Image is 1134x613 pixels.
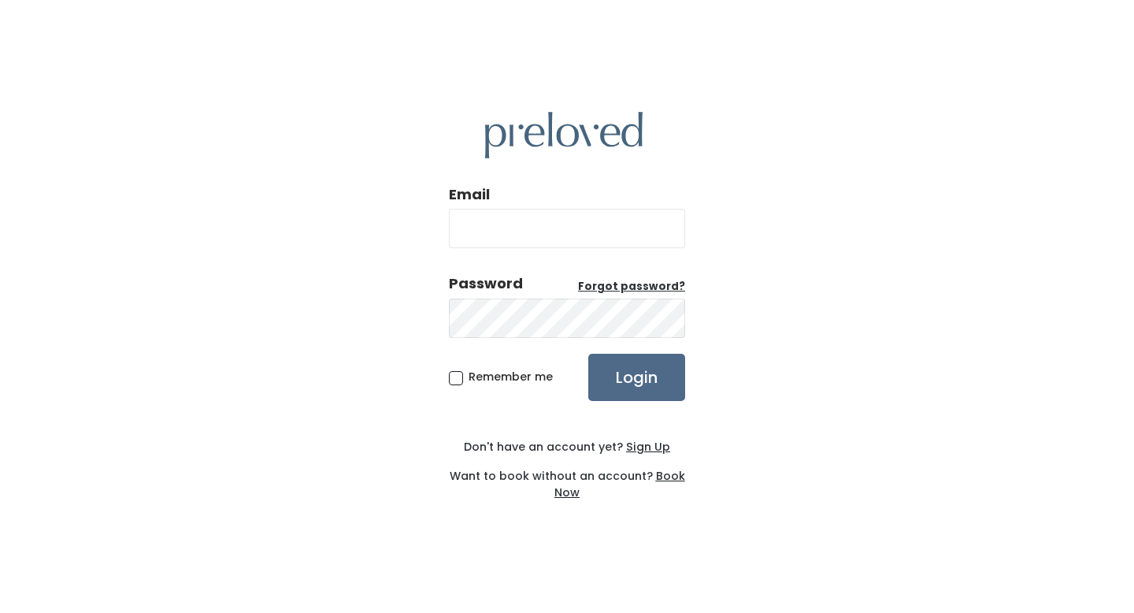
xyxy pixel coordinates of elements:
[449,455,685,501] div: Want to book without an account?
[469,369,553,385] span: Remember me
[623,439,670,455] a: Sign Up
[449,184,490,205] label: Email
[449,439,685,455] div: Don't have an account yet?
[578,279,685,295] a: Forgot password?
[449,273,523,294] div: Password
[485,112,643,158] img: preloved logo
[554,468,685,500] a: Book Now
[626,439,670,455] u: Sign Up
[588,354,685,401] input: Login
